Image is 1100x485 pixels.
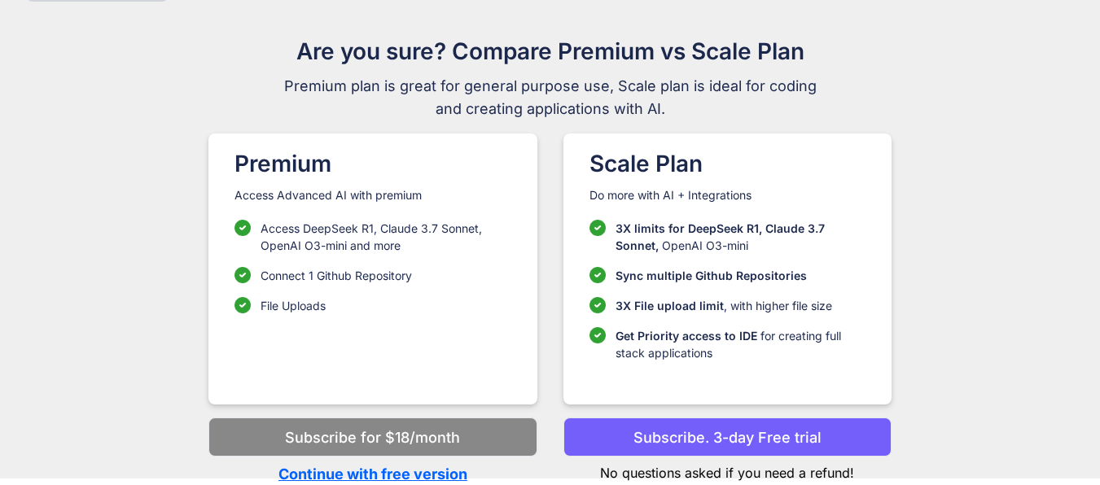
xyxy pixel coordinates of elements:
[616,220,866,254] p: OpenAI O3-mini
[589,297,606,313] img: checklist
[616,327,866,361] p: for creating full stack applications
[633,426,822,448] p: Subscribe. 3-day Free trial
[261,220,511,254] p: Access DeepSeek R1, Claude 3.7 Sonnet, OpenAI O3-mini and more
[616,267,807,284] p: Sync multiple Github Repositories
[261,267,412,284] p: Connect 1 Github Repository
[277,75,824,120] span: Premium plan is great for general purpose use, Scale plan is ideal for coding and creating applic...
[208,417,537,457] button: Subscribe for $18/month
[589,267,606,283] img: checklist
[277,34,824,68] h1: Are you sure? Compare Premium vs Scale Plan
[616,299,724,312] span: 3X File upload limit
[589,327,606,343] img: checklist
[589,187,866,203] p: Do more with AI + Integrations
[285,426,460,448] p: Subscribe for $18/month
[616,329,757,343] span: Get Priority access to IDE
[234,220,251,236] img: checklist
[208,463,537,485] p: Continue with free version
[563,417,892,457] button: Subscribe. 3-day Free trial
[261,297,326,314] p: File Uploads
[234,187,511,203] p: Access Advanced AI with premium
[589,220,606,236] img: checklist
[616,297,832,314] p: , with higher file size
[234,146,511,181] h1: Premium
[563,457,892,483] p: No questions asked if you need a refund!
[234,267,251,283] img: checklist
[589,146,866,181] h1: Scale Plan
[616,221,825,252] span: 3X limits for DeepSeek R1, Claude 3.7 Sonnet,
[234,297,251,313] img: checklist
